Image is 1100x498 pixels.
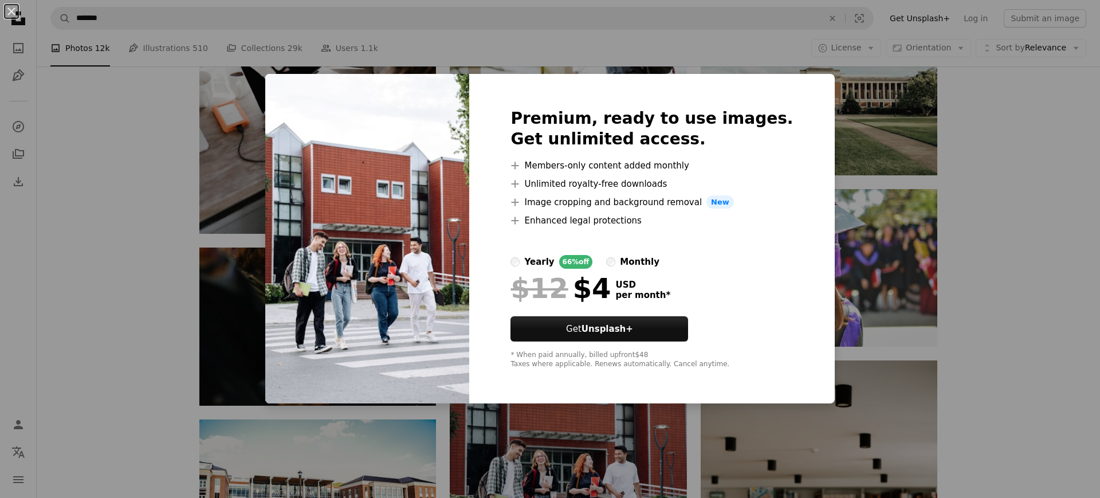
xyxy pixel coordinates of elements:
[615,290,670,300] span: per month *
[265,74,469,404] img: premium_photo-1691962723291-d5d82743fb4b
[510,273,611,303] div: $4
[510,177,793,191] li: Unlimited royalty-free downloads
[615,280,670,290] span: USD
[510,316,688,342] button: GetUnsplash+
[510,257,520,266] input: yearly66%off
[510,351,793,369] div: * When paid annually, billed upfront $48 Taxes where applicable. Renews automatically. Cancel any...
[620,255,659,269] div: monthly
[510,195,793,209] li: Image cropping and background removal
[510,159,793,172] li: Members-only content added monthly
[582,324,633,334] strong: Unsplash+
[606,257,615,266] input: monthly
[510,273,568,303] span: $12
[706,195,734,209] span: New
[510,214,793,228] li: Enhanced legal protections
[510,108,793,150] h2: Premium, ready to use images. Get unlimited access.
[524,255,554,269] div: yearly
[559,255,593,269] div: 66% off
